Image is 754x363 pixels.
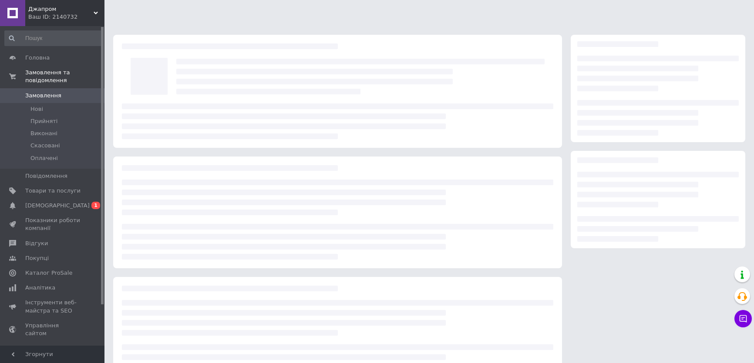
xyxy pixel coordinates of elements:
span: [DEMOGRAPHIC_DATA] [25,202,90,210]
span: Управління сайтом [25,322,81,337]
span: Замовлення та повідомлення [25,69,104,84]
span: Товари та послуги [25,187,81,195]
span: Оплачені [30,154,58,162]
span: Нові [30,105,43,113]
span: Замовлення [25,92,61,100]
button: Чат з покупцем [734,310,752,327]
span: Гаманець компанії [25,344,81,360]
span: Аналітика [25,284,55,292]
span: 1 [91,202,100,209]
span: Показники роботи компанії [25,216,81,232]
span: Відгуки [25,240,48,247]
span: Каталог ProSale [25,269,72,277]
span: Прийняті [30,117,57,125]
span: Повідомлення [25,172,67,180]
span: Інструменти веб-майстра та SEO [25,299,81,314]
span: Виконані [30,130,57,137]
input: Пошук [4,30,102,46]
span: Покупці [25,254,49,262]
span: Скасовані [30,142,60,150]
span: Джапром [28,5,94,13]
div: Ваш ID: 2140732 [28,13,104,21]
span: Головна [25,54,50,62]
